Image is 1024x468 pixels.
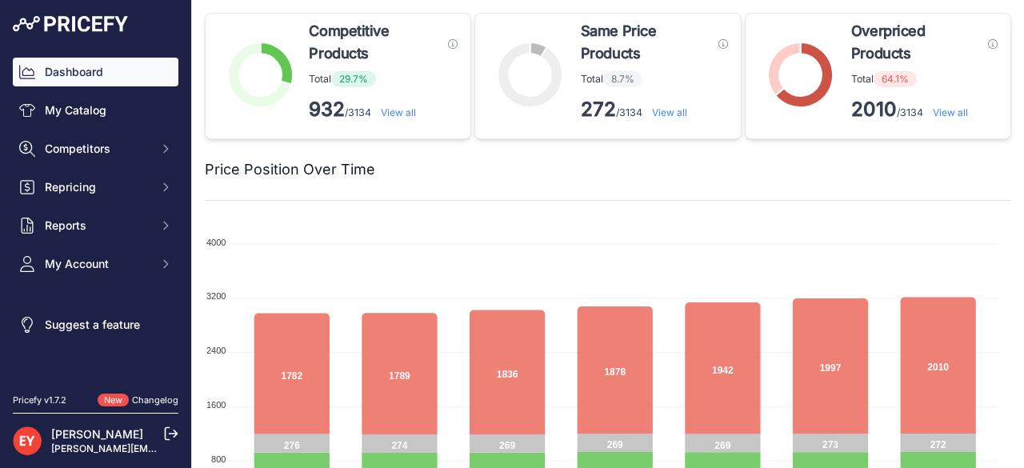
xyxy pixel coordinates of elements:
[13,58,178,86] a: Dashboard
[211,454,226,464] tspan: 800
[309,71,458,87] p: Total
[13,310,178,339] a: Suggest a feature
[45,179,150,195] span: Repricing
[851,97,998,122] p: /3134
[132,394,178,406] a: Changelog
[874,71,917,87] span: 64.1%
[331,71,376,87] span: 29.7%
[45,256,150,272] span: My Account
[851,71,998,87] p: Total
[13,96,178,125] a: My Catalog
[205,158,375,181] h2: Price Position Over Time
[206,400,226,410] tspan: 1600
[13,211,178,240] button: Reports
[309,97,458,122] p: /3134
[98,394,129,407] span: New
[13,58,178,374] nav: Sidebar
[13,134,178,163] button: Competitors
[581,98,616,121] strong: 272
[581,97,728,122] p: /3134
[13,394,66,407] div: Pricefy v1.7.2
[206,238,226,247] tspan: 4000
[51,442,377,454] a: [PERSON_NAME][EMAIL_ADDRESS][PERSON_NAME][DOMAIN_NAME]
[13,16,128,32] img: Pricefy Logo
[13,173,178,202] button: Repricing
[933,106,968,118] a: View all
[381,106,416,118] a: View all
[309,20,442,65] span: Competitive Products
[851,98,897,121] strong: 2010
[851,20,982,65] span: Overpriced Products
[206,346,226,355] tspan: 2400
[309,98,345,121] strong: 932
[45,218,150,234] span: Reports
[51,427,143,441] a: [PERSON_NAME]
[603,71,642,87] span: 8.7%
[652,106,687,118] a: View all
[45,141,150,157] span: Competitors
[206,291,226,301] tspan: 3200
[581,71,728,87] p: Total
[581,20,712,65] span: Same Price Products
[13,250,178,278] button: My Account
